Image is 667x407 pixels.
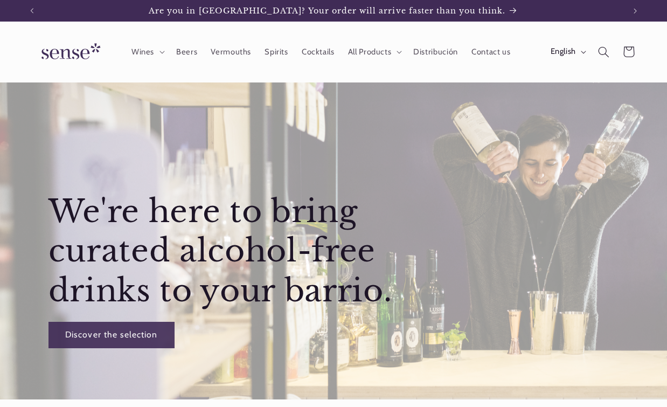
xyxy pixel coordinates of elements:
a: Vermouths [204,40,258,64]
a: Discover the selection [48,322,174,348]
h2: We're here to bring curated alcohol-free drinks to your barrio. [48,191,393,311]
a: Distribución [407,40,465,64]
span: Are you in [GEOGRAPHIC_DATA]? Your order will arrive faster than you think. [149,6,505,16]
span: Vermouths [211,47,251,57]
span: Spirits [265,47,288,57]
span: Wines [131,47,154,57]
span: All Products [348,47,392,57]
img: Sense [29,37,109,67]
a: Contact us [464,40,517,64]
span: Cocktails [302,47,335,57]
summary: Search [591,39,616,64]
a: Cocktails [295,40,341,64]
summary: Wines [124,40,169,64]
span: Beers [176,47,197,57]
span: Contact us [471,47,510,57]
button: English [544,41,591,63]
a: Sense [24,32,114,72]
a: Beers [169,40,204,64]
span: Distribución [413,47,458,57]
span: English [551,46,576,58]
summary: All Products [341,40,407,64]
a: Spirits [258,40,295,64]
